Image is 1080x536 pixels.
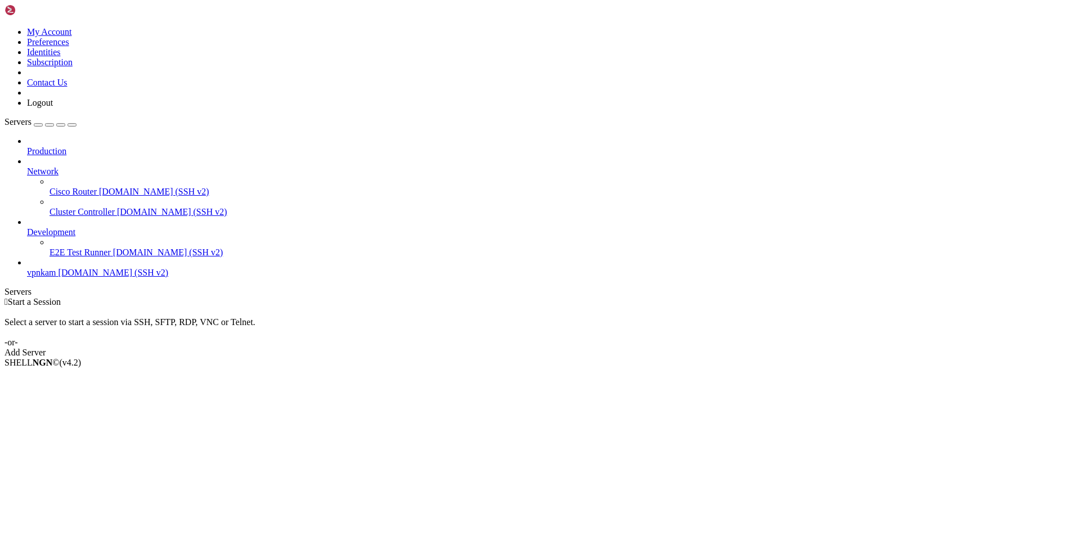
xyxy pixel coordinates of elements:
[27,268,56,277] span: vpnkam
[27,78,67,87] a: Contact Us
[58,268,169,277] span: [DOMAIN_NAME] (SSH v2)
[27,27,72,37] a: My Account
[49,247,111,257] span: E2E Test Runner
[113,247,223,257] span: [DOMAIN_NAME] (SSH v2)
[27,217,1075,258] li: Development
[4,117,76,127] a: Servers
[49,207,115,217] span: Cluster Controller
[4,4,69,16] img: Shellngn
[4,307,1075,348] div: Select a server to start a session via SSH, SFTP, RDP, VNC or Telnet. -or-
[60,358,82,367] span: 4.2.0
[27,227,75,237] span: Development
[27,166,1075,177] a: Network
[4,358,81,367] span: SHELL ©
[49,207,1075,217] a: Cluster Controller [DOMAIN_NAME] (SSH v2)
[27,156,1075,217] li: Network
[27,258,1075,278] li: vpnkam [DOMAIN_NAME] (SSH v2)
[27,146,1075,156] a: Production
[27,166,58,176] span: Network
[27,98,53,107] a: Logout
[27,227,1075,237] a: Development
[4,348,1075,358] div: Add Server
[49,247,1075,258] a: E2E Test Runner [DOMAIN_NAME] (SSH v2)
[49,177,1075,197] li: Cisco Router [DOMAIN_NAME] (SSH v2)
[4,297,8,307] span: 
[49,237,1075,258] li: E2E Test Runner [DOMAIN_NAME] (SSH v2)
[27,268,1075,278] a: vpnkam [DOMAIN_NAME] (SSH v2)
[8,297,61,307] span: Start a Session
[4,117,31,127] span: Servers
[49,197,1075,217] li: Cluster Controller [DOMAIN_NAME] (SSH v2)
[27,136,1075,156] li: Production
[27,57,73,67] a: Subscription
[4,287,1075,297] div: Servers
[27,146,66,156] span: Production
[33,358,53,367] b: NGN
[117,207,227,217] span: [DOMAIN_NAME] (SSH v2)
[27,47,61,57] a: Identities
[49,187,97,196] span: Cisco Router
[27,37,69,47] a: Preferences
[99,187,209,196] span: [DOMAIN_NAME] (SSH v2)
[49,187,1075,197] a: Cisco Router [DOMAIN_NAME] (SSH v2)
